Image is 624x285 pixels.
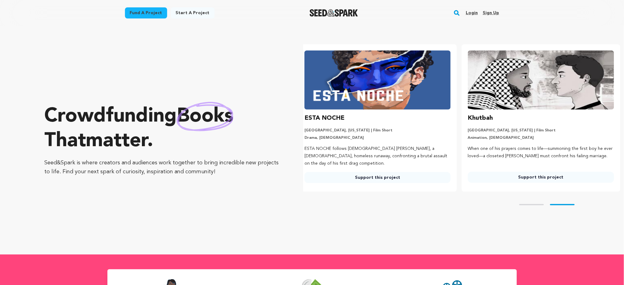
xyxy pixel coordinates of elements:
a: Start a project [171,7,215,18]
span: matter [86,131,147,151]
img: hand sketched image [177,102,233,131]
h3: ESTA NOCHE [304,113,344,123]
p: Seed&Spark is where creators and audiences work together to bring incredible new projects to life... [44,159,279,176]
img: Seed&Spark Logo Dark Mode [310,9,358,17]
p: Animation, [DEMOGRAPHIC_DATA] [468,135,614,140]
p: ESTA NOCHE follows [DEMOGRAPHIC_DATA] [PERSON_NAME], a [DEMOGRAPHIC_DATA], homeless runaway, conf... [304,145,451,167]
p: Drama, [DEMOGRAPHIC_DATA] [304,135,451,140]
a: Login [466,8,478,18]
p: [GEOGRAPHIC_DATA], [US_STATE] | Film Short [468,128,614,133]
h3: Khutbah [468,113,493,123]
p: When one of his prayers comes to life—summoning the first boy he ever loved—a closeted [PERSON_NA... [468,145,614,160]
a: Sign up [483,8,499,18]
p: Crowdfunding that . [44,104,279,154]
img: Khutbah image [468,50,614,110]
a: Support this project [468,172,614,183]
img: ESTA NOCHE image [304,50,451,110]
p: [GEOGRAPHIC_DATA], [US_STATE] | Film Short [304,128,451,133]
a: Support this project [304,172,451,183]
a: Fund a project [125,7,167,18]
a: Seed&Spark Homepage [310,9,358,17]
